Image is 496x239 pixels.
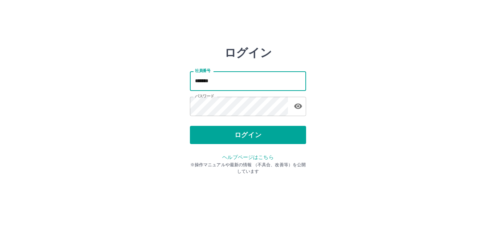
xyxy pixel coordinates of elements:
[224,46,272,60] h2: ログイン
[190,126,306,144] button: ログイン
[190,162,306,175] p: ※操作マニュアルや最新の情報 （不具合、改善等）を公開しています
[222,154,273,160] a: ヘルプページはこちら
[195,68,210,73] label: 社員番号
[195,93,214,99] label: パスワード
